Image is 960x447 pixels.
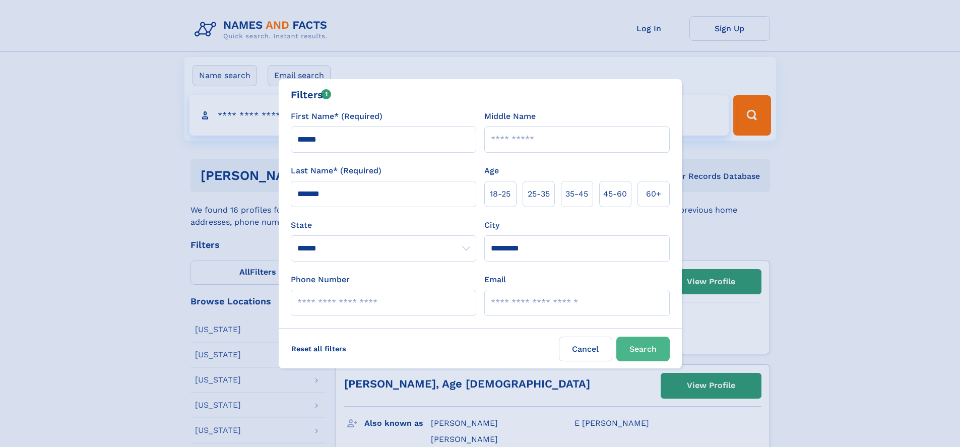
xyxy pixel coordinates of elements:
span: 18‑25 [490,188,510,200]
label: State [291,219,476,231]
label: Cancel [559,337,612,361]
label: First Name* (Required) [291,110,382,122]
label: Last Name* (Required) [291,165,381,177]
span: 25‑35 [528,188,550,200]
span: 45‑60 [603,188,627,200]
label: City [484,219,499,231]
div: Filters [291,87,332,102]
span: 60+ [646,188,661,200]
label: Email [484,274,506,286]
label: Age [484,165,499,177]
button: Search [616,337,670,361]
label: Reset all filters [285,337,353,361]
label: Phone Number [291,274,350,286]
label: Middle Name [484,110,536,122]
span: 35‑45 [565,188,588,200]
